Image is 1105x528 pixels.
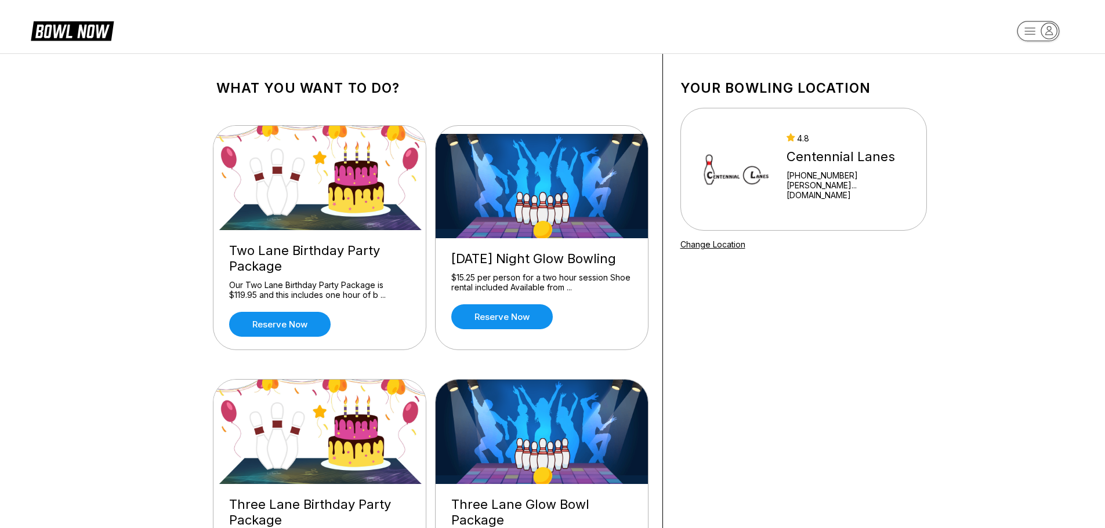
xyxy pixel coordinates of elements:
[451,497,632,528] div: Three Lane Glow Bowl Package
[451,251,632,267] div: [DATE] Night Glow Bowling
[229,312,331,337] a: Reserve now
[787,170,911,180] div: [PHONE_NUMBER]
[213,126,427,230] img: Two Lane Birthday Party Package
[436,380,649,484] img: Three Lane Glow Bowl Package
[213,380,427,484] img: Three Lane Birthday Party Package
[787,180,911,200] a: [PERSON_NAME]...[DOMAIN_NAME]
[696,126,777,213] img: Centennial Lanes
[680,239,745,249] a: Change Location
[229,497,410,528] div: Three Lane Birthday Party Package
[229,280,410,300] div: Our Two Lane Birthday Party Package is $119.95 and this includes one hour of b ...
[451,272,632,293] div: $15.25 per person for a two hour session Shoe rental included Available from ...
[680,80,927,96] h1: Your bowling location
[787,149,911,165] div: Centennial Lanes
[436,134,649,238] img: Friday Night Glow Bowling
[229,243,410,274] div: Two Lane Birthday Party Package
[787,133,911,143] div: 4.8
[216,80,645,96] h1: What you want to do?
[451,304,553,329] a: Reserve now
